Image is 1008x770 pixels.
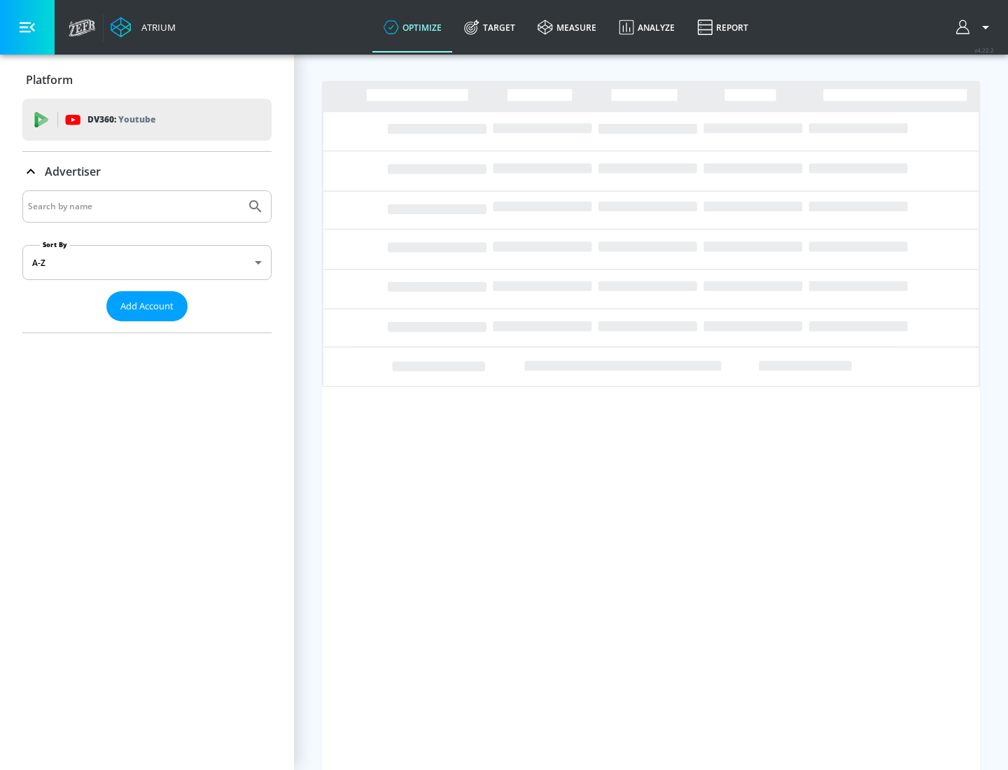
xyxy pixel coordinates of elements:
button: Add Account [106,291,188,321]
span: v 4.22.2 [974,46,994,54]
p: Youtube [118,112,155,127]
div: Atrium [136,21,176,34]
div: Advertiser [22,190,272,332]
input: Search by name [28,197,240,216]
p: Advertiser [45,164,101,179]
a: Analyze [608,2,686,52]
a: Report [686,2,759,52]
span: Add Account [120,298,174,314]
a: Atrium [111,17,176,38]
p: Platform [26,72,73,87]
div: DV360: Youtube [22,99,272,141]
label: Sort By [40,240,70,249]
a: Target [453,2,526,52]
nav: list of Advertiser [22,321,272,332]
a: optimize [372,2,453,52]
a: measure [526,2,608,52]
p: DV360: [87,112,155,127]
div: Advertiser [22,152,272,191]
div: A-Z [22,245,272,280]
div: Platform [22,60,272,99]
